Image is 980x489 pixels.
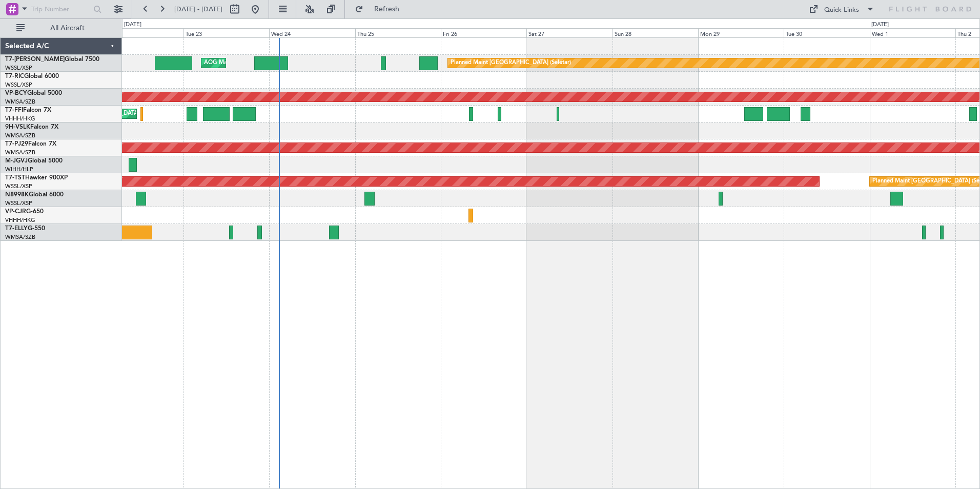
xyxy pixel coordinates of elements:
[804,1,880,17] button: Quick Links
[5,182,32,190] a: WSSL/XSP
[5,149,35,156] a: WMSA/SZB
[5,107,51,113] a: T7-FFIFalcon 7X
[355,28,441,37] div: Thu 25
[5,141,56,147] a: T7-PJ29Falcon 7X
[5,226,45,232] a: T7-ELLYG-550
[5,56,99,63] a: T7-[PERSON_NAME]Global 7500
[451,55,571,71] div: Planned Maint [GEOGRAPHIC_DATA] (Seletar)
[5,132,35,139] a: WMSA/SZB
[5,226,28,232] span: T7-ELLY
[27,25,108,32] span: All Aircraft
[5,166,33,173] a: WIHH/HLP
[5,209,26,215] span: VP-CJR
[824,5,859,15] div: Quick Links
[441,28,526,37] div: Fri 26
[5,64,32,72] a: WSSL/XSP
[269,28,355,37] div: Wed 24
[5,175,25,181] span: T7-TST
[124,21,141,29] div: [DATE]
[5,90,27,96] span: VP-BCY
[5,199,32,207] a: WSSL/XSP
[5,107,23,113] span: T7-FFI
[5,73,24,79] span: T7-RIC
[5,158,28,164] span: M-JGVJ
[5,98,35,106] a: WMSA/SZB
[870,28,955,37] div: Wed 1
[5,124,58,130] a: 9H-VSLKFalcon 7X
[5,233,35,241] a: WMSA/SZB
[5,192,29,198] span: N8998K
[350,1,412,17] button: Refresh
[98,28,183,37] div: Mon 22
[5,141,28,147] span: T7-PJ29
[526,28,612,37] div: Sat 27
[5,73,59,79] a: T7-RICGlobal 6000
[5,124,30,130] span: 9H-VSLK
[5,81,32,89] a: WSSL/XSP
[5,90,62,96] a: VP-BCYGlobal 5000
[5,56,65,63] span: T7-[PERSON_NAME]
[612,28,698,37] div: Sun 28
[174,5,222,14] span: [DATE] - [DATE]
[11,20,111,36] button: All Aircraft
[5,209,44,215] a: VP-CJRG-650
[5,216,35,224] a: VHHH/HKG
[784,28,869,37] div: Tue 30
[31,2,90,17] input: Trip Number
[204,55,319,71] div: AOG Maint London ([GEOGRAPHIC_DATA])
[183,28,269,37] div: Tue 23
[698,28,784,37] div: Mon 29
[5,115,35,123] a: VHHH/HKG
[5,192,64,198] a: N8998KGlobal 6000
[5,175,68,181] a: T7-TSTHawker 900XP
[365,6,409,13] span: Refresh
[871,21,889,29] div: [DATE]
[5,158,63,164] a: M-JGVJGlobal 5000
